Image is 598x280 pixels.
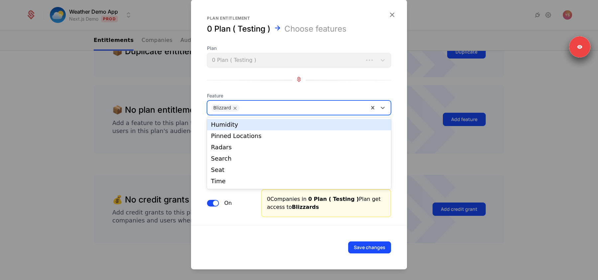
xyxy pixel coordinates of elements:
div: Search [211,156,387,162]
div: 0 Plan ( Testing ) [207,24,270,34]
div: Remove Blizzard [231,104,240,112]
span: Blizzards [292,204,319,210]
label: On [224,199,232,207]
div: Pinned Locations [211,133,387,139]
div: Choose features [284,24,347,34]
span: Plan [207,45,391,52]
button: Save changes [348,241,391,253]
div: Plan entitlement [207,16,391,21]
span: 0 Plan ( Testing ) [308,196,359,202]
div: Blizzard [213,104,231,112]
div: Seat [211,167,387,173]
div: Time [211,178,387,184]
div: 0 Companies in Plan get access to [267,195,385,211]
div: Humidity [211,122,387,128]
span: Feature [207,92,391,99]
div: Radars [211,144,387,150]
